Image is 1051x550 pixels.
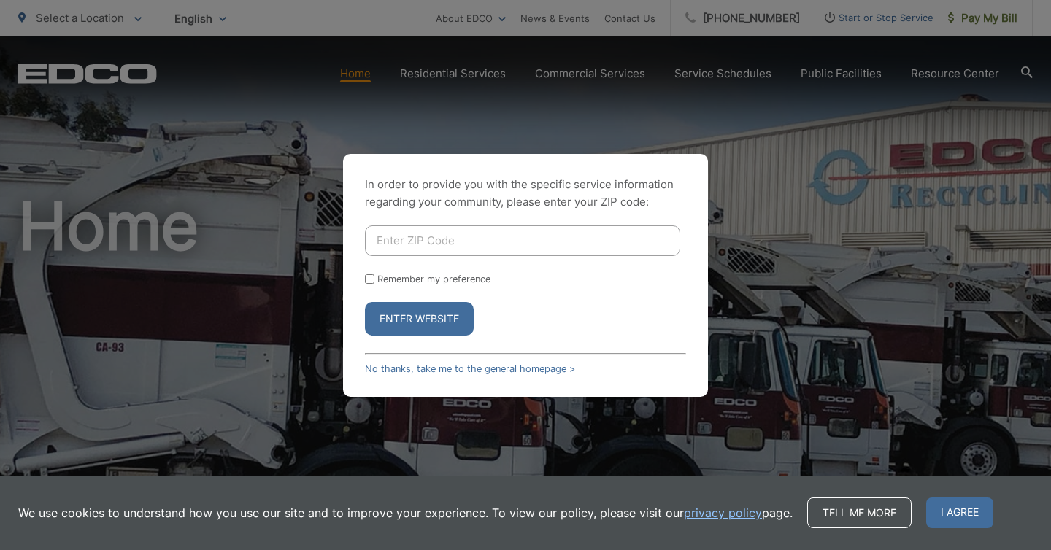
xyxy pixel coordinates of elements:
[377,274,490,284] label: Remember my preference
[684,504,762,522] a: privacy policy
[926,497,993,528] span: I agree
[365,176,686,211] p: In order to provide you with the specific service information regarding your community, please en...
[365,302,474,336] button: Enter Website
[18,504,793,522] p: We use cookies to understand how you use our site and to improve your experience. To view our pol...
[365,363,575,374] a: No thanks, take me to the general homepage >
[807,497,912,528] a: Tell me more
[365,225,680,256] input: Enter ZIP Code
